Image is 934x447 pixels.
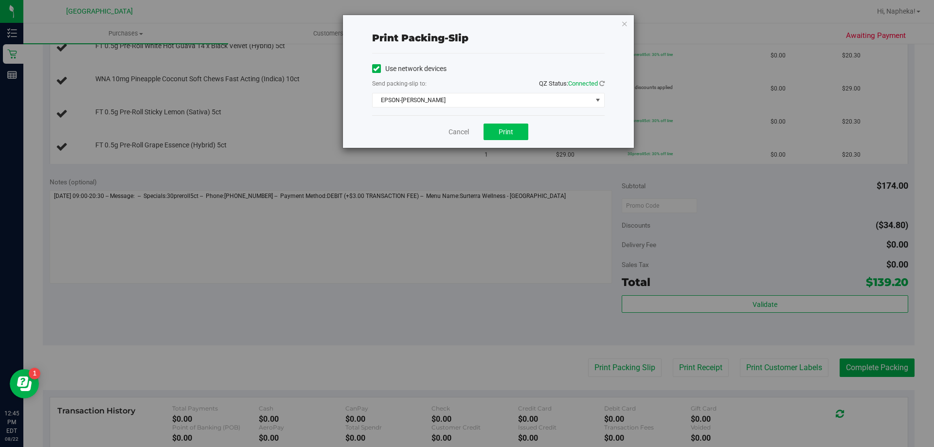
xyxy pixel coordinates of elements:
label: Send packing-slip to: [372,79,427,88]
iframe: Resource center [10,369,39,398]
span: EPSON-[PERSON_NAME] [373,93,592,107]
span: select [592,93,604,107]
button: Print [484,124,528,140]
a: Cancel [449,127,469,137]
iframe: Resource center unread badge [29,368,40,379]
span: Print packing-slip [372,32,468,44]
span: QZ Status: [539,80,605,87]
label: Use network devices [372,64,447,74]
span: Connected [568,80,598,87]
span: Print [499,128,513,136]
